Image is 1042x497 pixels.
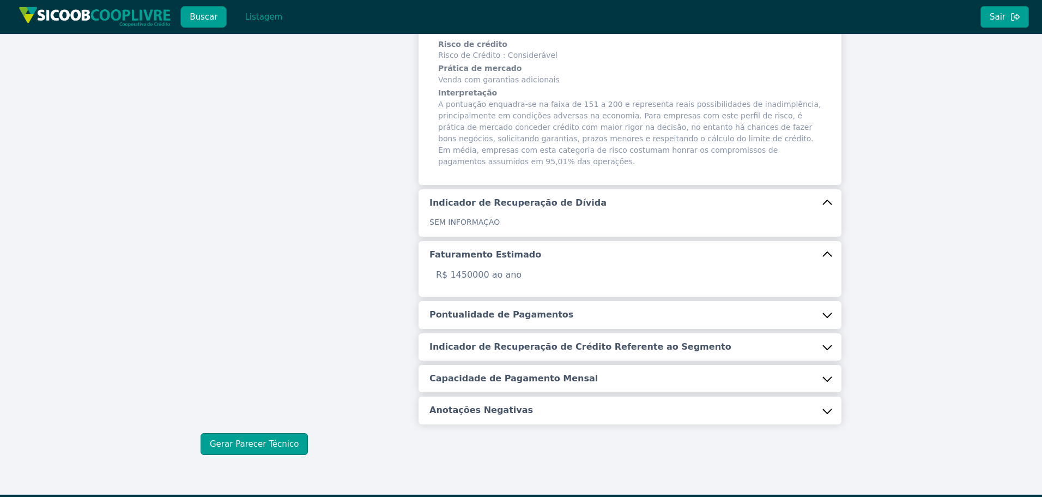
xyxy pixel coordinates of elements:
h5: Faturamento Estimado [429,249,541,261]
h6: Prática de mercado [438,63,822,74]
button: Listagem [235,6,292,28]
span: SEM INFORMAÇÃO [429,218,500,226]
p: R$ 1450000 ao ano [429,268,831,282]
img: img/sicoob_cooplivre.png [19,7,171,27]
button: Pontualidade de Pagamentos [419,301,841,328]
button: Capacidade de Pagamento Mensal [419,365,841,392]
span: Risco de Crédito : Considerável [438,39,822,62]
button: Anotações Negativas [419,397,841,424]
button: Indicador de Recuperação de Crédito Referente ao Segmento [419,333,841,361]
h5: Capacidade de Pagamento Mensal [429,373,598,385]
h5: Indicador de Recuperação de Dívida [429,197,607,209]
h5: Indicador de Recuperação de Crédito Referente ao Segmento [429,341,731,353]
button: Sair [980,6,1029,28]
h5: Anotações Negativas [429,404,533,416]
span: A pontuação enquadra-se na faixa de 151 a 200 e representa reais possibilidades de inadimplência,... [438,88,822,167]
h5: Pontualidade de Pagamentos [429,309,573,321]
button: Faturamento Estimado [419,241,841,268]
h6: Risco de crédito [438,39,822,50]
h6: Interpretação [438,88,822,99]
button: Gerar Parecer Técnico [201,433,308,455]
span: Venda com garantias adicionais [438,63,822,86]
button: Buscar [180,6,227,28]
button: Indicador de Recuperação de Dívida [419,189,841,217]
